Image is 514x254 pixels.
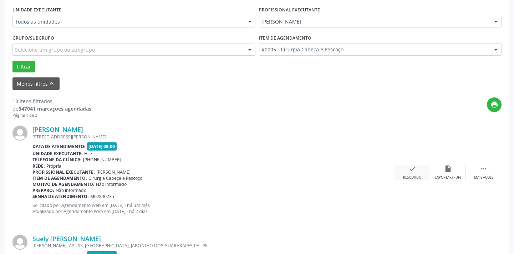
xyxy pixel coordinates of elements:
[88,175,142,181] span: Cirurgia Cabeça e Pescoço
[480,165,488,173] i: 
[32,143,86,149] b: Data de atendimento:
[261,46,487,53] span: #0005 - Cirurgia Cabeça e Pescoço
[261,18,487,25] span: [PERSON_NAME]
[87,142,117,151] span: [DATE] 08:00
[84,151,92,157] span: Hse
[12,97,91,105] div: 18 itens filtrados
[56,187,86,193] span: Não informado
[490,101,498,108] i: print
[12,126,27,141] img: img
[32,151,83,157] b: Unidade executante:
[408,165,416,173] i: check
[32,193,89,199] b: Senha de atendimento:
[474,175,493,180] div: Mais ações
[444,165,452,173] i: insert_drive_file
[259,5,320,16] label: PROFISSIONAL EXECUTANTE
[96,169,131,175] span: [PERSON_NAME]
[12,235,27,250] img: img
[96,181,127,187] span: Não informado
[32,235,101,243] a: Suely [PERSON_NAME]
[32,181,95,187] b: Motivo de agendamento:
[32,175,87,181] b: Item de agendamento:
[90,193,114,199] span: M02840235
[32,202,395,214] p: Solicitado por Agendamento Web em [DATE] - há um mês Atualizado por Agendamento Web em [DATE] - h...
[487,97,502,112] button: print
[12,105,91,112] div: de
[32,243,395,249] div: [PERSON_NAME], AP 203, [GEOGRAPHIC_DATA], JABOATAO DOS GUARARAPES-PE - PE
[32,126,83,133] a: [PERSON_NAME]
[32,187,54,193] b: Preparo:
[83,157,121,163] span: [PHONE_NUMBER]
[403,175,421,180] div: Resolvido
[435,175,461,180] div: Exportar (PDF)
[32,163,45,169] b: Rede:
[32,157,82,163] b: Telefone da clínica:
[19,105,91,112] strong: 347041 marcações agendadas
[259,32,311,44] label: Item de agendamento
[12,5,61,16] label: UNIDADE EXECUTANTE
[12,32,54,44] label: Grupo/Subgrupo
[15,46,95,54] span: Selecione um grupo ou subgrupo
[15,18,241,25] span: Todos as unidades
[12,61,35,73] button: Filtrar
[12,112,91,118] div: Página 1 de 2
[48,80,56,87] i: keyboard_arrow_up
[32,169,95,175] b: Profissional executante:
[46,163,61,169] span: Própria
[32,134,395,140] div: [STREET_ADDRESS][PERSON_NAME]
[12,77,60,90] button: Menos filtroskeyboard_arrow_up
